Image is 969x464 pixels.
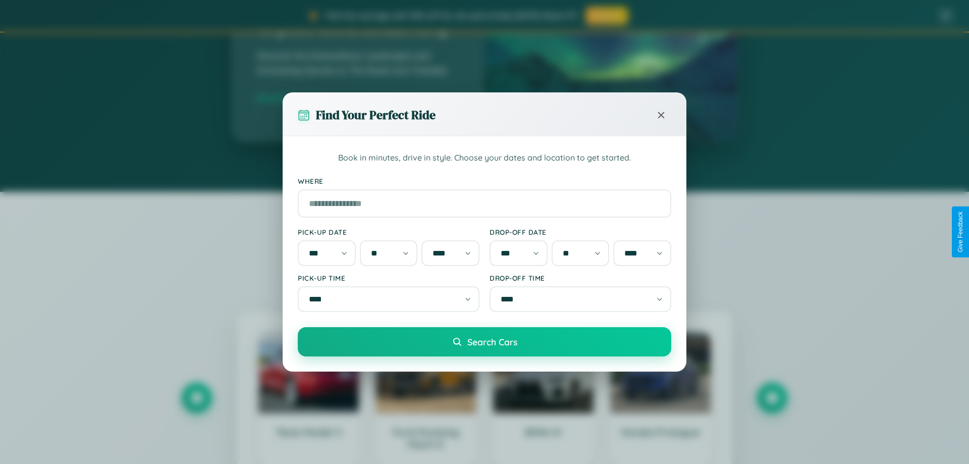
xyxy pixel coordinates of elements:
h3: Find Your Perfect Ride [316,107,436,123]
span: Search Cars [467,336,517,347]
p: Book in minutes, drive in style. Choose your dates and location to get started. [298,151,671,165]
label: Pick-up Time [298,274,479,282]
label: Where [298,177,671,185]
button: Search Cars [298,327,671,356]
label: Drop-off Date [490,228,671,236]
label: Pick-up Date [298,228,479,236]
label: Drop-off Time [490,274,671,282]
